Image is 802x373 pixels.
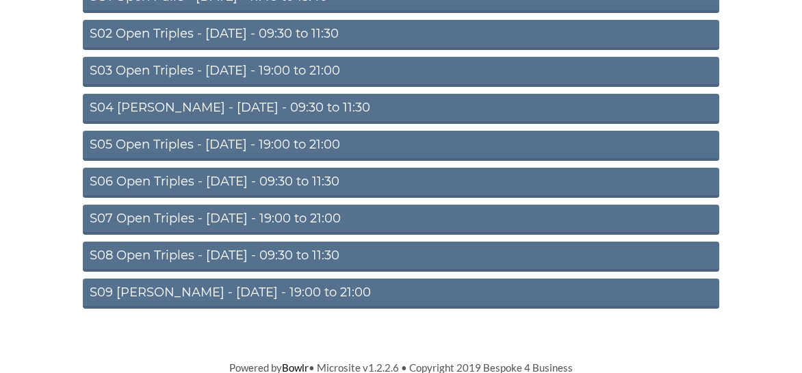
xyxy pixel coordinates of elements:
a: S05 Open Triples - [DATE] - 19:00 to 21:00 [83,131,719,161]
a: S07 Open Triples - [DATE] - 19:00 to 21:00 [83,205,719,235]
a: S04 [PERSON_NAME] - [DATE] - 09:30 to 11:30 [83,94,719,124]
a: S08 Open Triples - [DATE] - 09:30 to 11:30 [83,242,719,272]
a: S02 Open Triples - [DATE] - 09:30 to 11:30 [83,20,719,50]
a: S06 Open Triples - [DATE] - 09:30 to 11:30 [83,168,719,198]
a: S09 [PERSON_NAME] - [DATE] - 19:00 to 21:00 [83,279,719,309]
a: S03 Open Triples - [DATE] - 19:00 to 21:00 [83,57,719,87]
